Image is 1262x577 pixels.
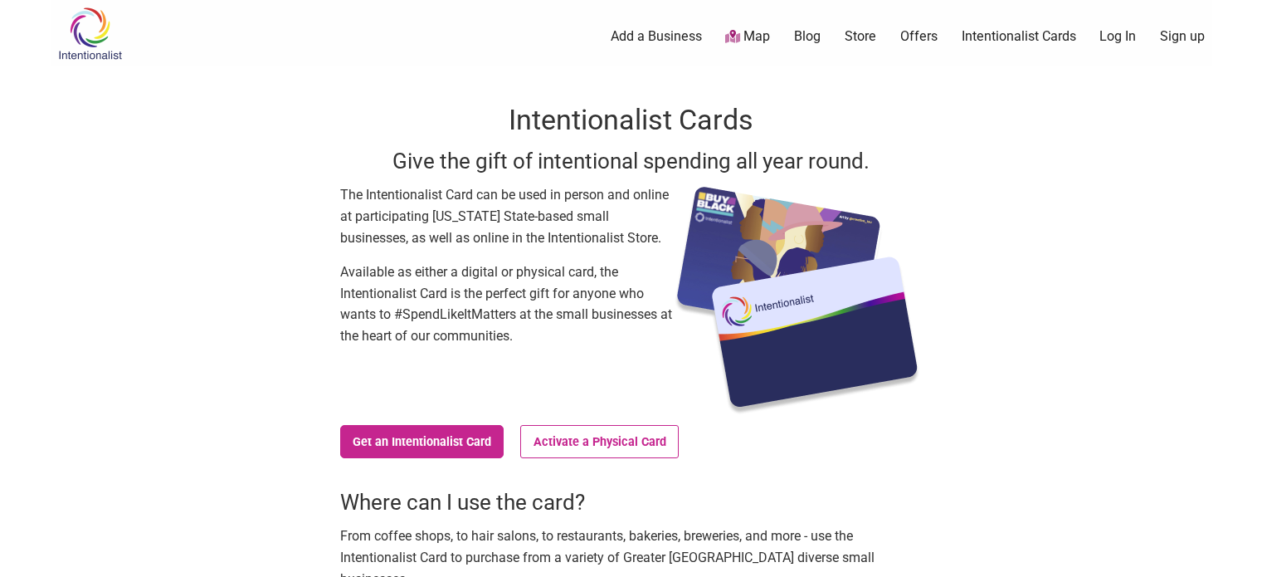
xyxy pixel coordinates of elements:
[340,146,923,176] h3: Give the gift of intentional spending all year round.
[340,100,923,140] h1: Intentionalist Cards
[340,487,923,517] h3: Where can I use the card?
[845,27,876,46] a: Store
[794,27,821,46] a: Blog
[340,262,672,346] p: Available as either a digital or physical card, the Intentionalist Card is the perfect gift for a...
[962,27,1076,46] a: Intentionalist Cards
[1099,27,1136,46] a: Log In
[520,425,679,458] a: Activate a Physical Card
[340,184,672,248] p: The Intentionalist Card can be used in person and online at participating [US_STATE] State-based ...
[1160,27,1205,46] a: Sign up
[51,7,129,61] img: Intentionalist
[672,184,923,417] img: Intentionalist Card
[611,27,702,46] a: Add a Business
[900,27,938,46] a: Offers
[340,425,504,458] a: Get an Intentionalist Card
[725,27,770,46] a: Map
